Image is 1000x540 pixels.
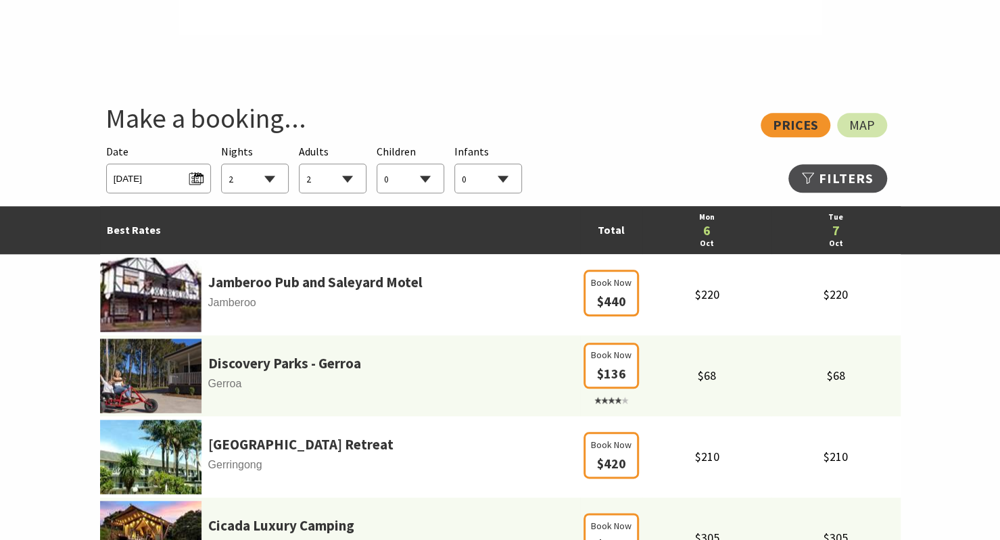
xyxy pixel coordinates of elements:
[106,145,128,158] span: Date
[100,420,201,494] img: parkridgea.jpg
[649,237,765,250] a: Oct
[299,145,329,158] span: Adults
[100,456,580,474] span: Gerringong
[221,143,253,161] span: Nights
[100,294,580,312] span: Jamberoo
[778,237,894,250] a: Oct
[778,211,894,224] a: Tue
[454,145,489,158] span: Infants
[596,293,625,310] span: $440
[837,113,887,137] a: Map
[584,368,639,407] a: Book Now $136
[824,287,848,302] span: $220
[106,143,211,194] div: Please choose your desired arrival date
[694,287,719,302] span: $220
[221,143,289,194] div: Choose a number of nights
[208,514,354,537] a: Cicada Luxury Camping
[100,206,580,254] td: Best Rates
[580,206,642,254] td: Total
[208,271,423,294] a: Jamberoo Pub and Saleyard Motel
[649,211,765,224] a: Mon
[778,224,894,237] a: 7
[591,518,632,533] span: Book Now
[100,257,201,332] img: Footballa.jpg
[596,365,625,382] span: $136
[591,275,632,290] span: Book Now
[824,449,848,464] span: $210
[584,458,639,471] a: Book Now $420
[208,352,361,375] a: Discovery Parks - Gerroa
[596,455,625,472] span: $420
[698,368,716,383] span: $68
[649,224,765,237] a: 6
[694,449,719,464] span: $210
[100,339,201,413] img: 341233-primary-1e441c39-47ed-43bc-a084-13db65cabecb.jpg
[849,120,875,130] span: Map
[591,347,632,362] span: Book Now
[377,145,416,158] span: Children
[827,368,845,383] span: $68
[114,168,204,186] span: [DATE]
[584,295,639,309] a: Book Now $440
[208,433,394,456] a: [GEOGRAPHIC_DATA] Retreat
[100,375,580,393] span: Gerroa
[591,437,632,452] span: Book Now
